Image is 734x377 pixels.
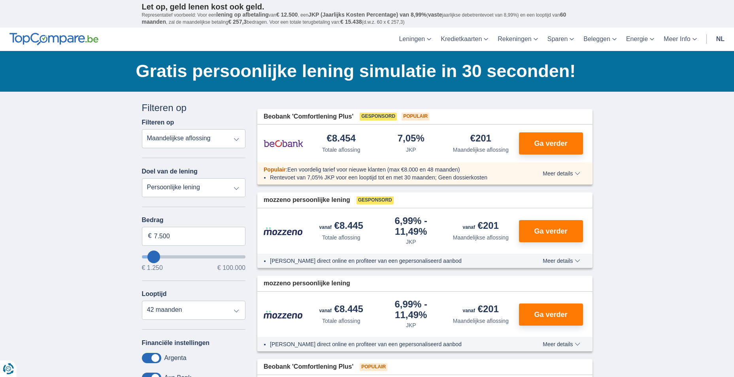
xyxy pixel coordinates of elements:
[319,304,363,315] div: €8.445
[406,146,416,154] div: JKP
[142,11,566,25] span: 60 maanden
[534,140,567,147] span: Ga verder
[537,258,586,264] button: Meer details
[322,146,360,154] div: Totale aflossing
[379,300,443,320] div: 6,99%
[142,265,163,271] span: € 1.250
[406,321,416,329] div: JKP
[493,28,542,51] a: Rekeningen
[543,171,580,176] span: Meer details
[142,101,246,115] div: Filteren op
[470,134,491,144] div: €201
[453,146,509,154] div: Maandelijkse aflossing
[537,170,586,177] button: Meer details
[142,290,167,298] label: Looptijd
[264,310,303,319] img: product.pl.alt Mozzeno
[276,11,298,18] span: € 12.500
[436,28,493,51] a: Kredietkaarten
[379,216,443,236] div: 6,99%
[394,28,436,51] a: Leningen
[136,59,592,83] h1: Gratis persoonlijke lening simulatie in 30 seconden!
[579,28,621,51] a: Beleggen
[340,19,362,25] span: € 15.438
[216,11,268,18] span: lening op afbetaling
[142,168,198,175] label: Doel van de lening
[463,221,499,232] div: €201
[406,238,416,246] div: JKP
[217,265,245,271] span: € 100.000
[264,279,350,288] span: mozzeno persoonlijke lening
[142,119,174,126] label: Filteren op
[398,134,425,144] div: 7,05%
[534,311,567,318] span: Ga verder
[228,19,247,25] span: € 257,3
[264,112,353,121] span: Beobank 'Comfortlening Plus'
[264,166,286,173] span: Populair
[322,317,360,325] div: Totale aflossing
[543,341,580,347] span: Meer details
[270,340,514,348] li: [PERSON_NAME] direct online en profiteer van een gepersonaliseerd aanbod
[142,255,246,258] input: wantToBorrow
[319,221,363,232] div: €8.445
[360,363,387,371] span: Populair
[453,234,509,241] div: Maandelijkse aflossing
[659,28,702,51] a: Meer Info
[142,2,592,11] p: Let op, geld lenen kost ook geld.
[543,28,579,51] a: Sparen
[534,228,567,235] span: Ga verder
[519,132,583,155] button: Ga verder
[543,258,580,264] span: Meer details
[519,220,583,242] button: Ga verder
[264,196,350,205] span: mozzeno persoonlijke lening
[711,28,729,51] a: nl
[519,303,583,326] button: Ga verder
[257,166,520,173] div: :
[264,227,303,236] img: product.pl.alt Mozzeno
[287,166,460,173] span: Een voordelig tarief voor nieuwe klanten (max €8.000 en 48 maanden)
[537,341,586,347] button: Meer details
[142,339,210,347] label: Financiële instellingen
[322,234,360,241] div: Totale aflossing
[453,317,509,325] div: Maandelijkse aflossing
[402,113,429,121] span: Populair
[360,113,397,121] span: Gesponsord
[621,28,659,51] a: Energie
[463,304,499,315] div: €201
[327,134,356,144] div: €8.454
[148,232,152,241] span: €
[428,11,442,18] span: vaste
[9,33,98,45] img: TopCompare
[264,362,353,371] span: Beobank 'Comfortlening Plus'
[264,134,303,153] img: product.pl.alt Beobank
[142,217,246,224] label: Bedrag
[357,196,394,204] span: Gesponsord
[270,173,514,181] li: Rentevoet van 7,05% JKP voor een looptijd tot en met 30 maanden; Geen dossierkosten
[270,257,514,265] li: [PERSON_NAME] direct online en profiteer van een gepersonaliseerd aanbod
[142,11,592,26] p: Representatief voorbeeld: Voor een van , een ( jaarlijkse debetrentevoet van 8,99%) en een loopti...
[164,354,187,362] label: Argenta
[308,11,426,18] span: JKP (Jaarlijks Kosten Percentage) van 8,99%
